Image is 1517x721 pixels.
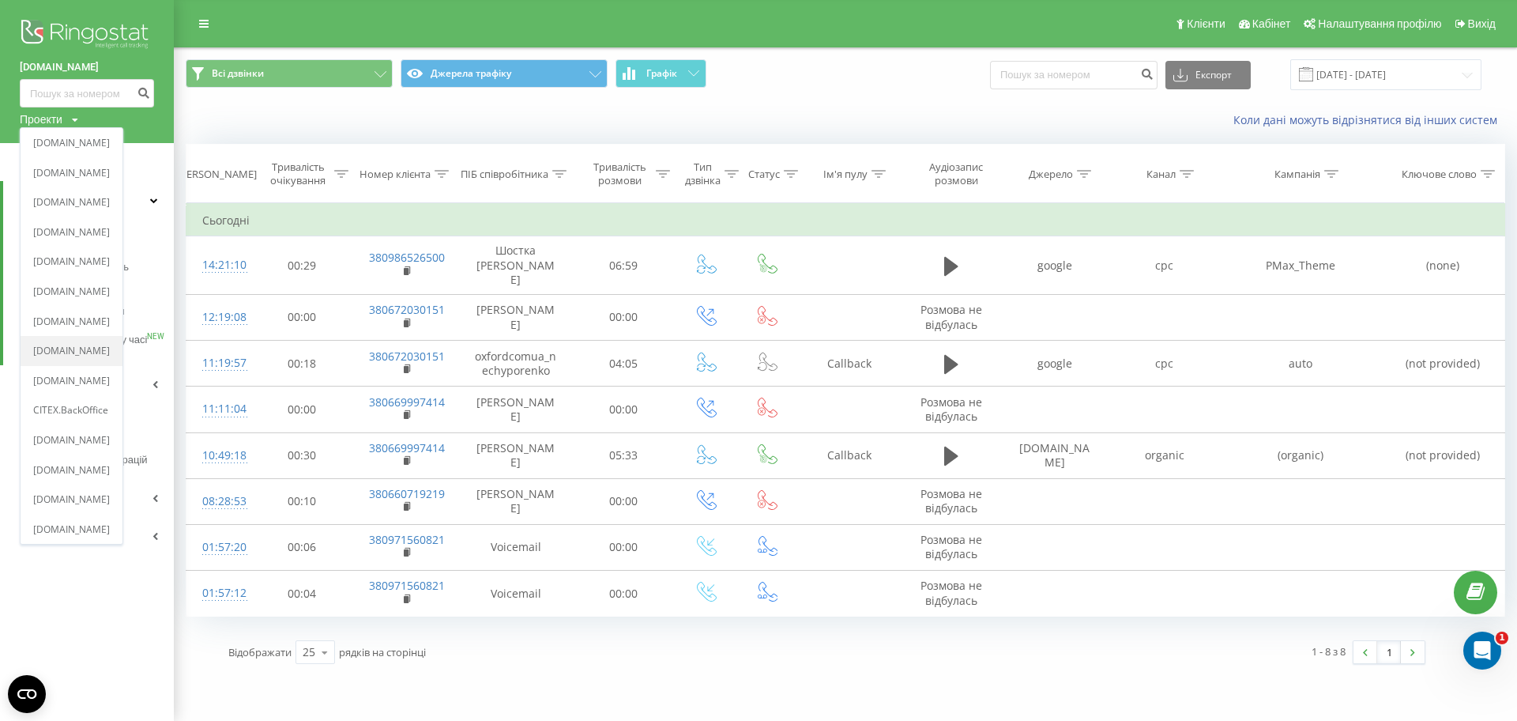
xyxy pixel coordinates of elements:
[251,478,353,524] td: 00:10
[186,59,393,88] button: Всі дзвінки
[251,341,353,387] td: 00:18
[459,432,573,478] td: [PERSON_NAME]
[1318,17,1441,30] span: Налаштування профілю
[33,285,110,298] a: [DOMAIN_NAME]
[1377,641,1401,663] a: 1
[369,250,445,265] a: 380986526500
[917,160,996,187] div: Аудіозапис розмови
[461,168,548,181] div: ПІБ співробітника
[999,341,1109,387] td: google
[920,486,982,515] span: Розмова не відбулась
[685,160,721,187] div: Тип дзвінка
[615,59,706,88] button: Графік
[459,294,573,340] td: [PERSON_NAME]
[3,181,174,219] a: Центр звернень
[1274,168,1320,181] div: Кампанія
[573,571,675,617] td: 00:00
[1233,112,1505,127] a: Коли дані можуть відрізнятися вiд інших систем
[1165,61,1251,89] button: Експорт
[251,524,353,570] td: 00:06
[33,137,110,149] a: [DOMAIN_NAME]
[8,675,46,713] button: Open CMP widget
[20,79,154,108] input: Пошук за номером
[587,160,653,187] div: Тривалість розмови
[265,160,331,187] div: Тривалість очікування
[990,61,1158,89] input: Пошук за номером
[369,349,445,364] a: 380672030151
[796,432,902,478] td: Callback
[1029,168,1073,181] div: Джерело
[646,68,677,79] span: Графік
[177,168,257,181] div: [PERSON_NAME]
[573,478,675,524] td: 00:00
[20,16,154,55] img: Ringostat logo
[251,236,353,295] td: 00:29
[1109,341,1219,387] td: cpc
[1312,644,1346,659] div: 1 - 8 з 8
[202,532,235,563] div: 01:57:20
[459,478,573,524] td: [PERSON_NAME]
[823,168,868,181] div: Ім'я пулу
[251,387,353,432] td: 00:00
[920,302,982,331] span: Розмова не відбулась
[359,168,431,181] div: Номер клієнта
[369,440,445,455] a: 380669997414
[33,523,110,536] a: [DOMAIN_NAME]
[401,59,608,88] button: Джерела трафіку
[202,394,235,425] div: 11:11:04
[1382,236,1504,295] td: (none)
[251,571,353,617] td: 00:04
[202,250,235,281] div: 14:21:10
[1382,432,1504,478] td: (not provided)
[251,294,353,340] td: 00:00
[459,236,573,295] td: Шостка [PERSON_NAME]
[369,578,445,593] a: 380971560821
[339,645,426,659] span: рядків на сторінці
[999,236,1109,295] td: google
[228,645,292,659] span: Відображати
[1496,632,1508,644] span: 1
[202,348,235,379] div: 11:19:57
[573,294,675,340] td: 00:00
[369,302,445,317] a: 380672030151
[33,434,110,447] a: [DOMAIN_NAME]
[459,387,573,432] td: [PERSON_NAME]
[33,345,110,358] a: [DOMAIN_NAME]
[33,375,110,387] a: [DOMAIN_NAME]
[1219,236,1382,295] td: PMax_Theme
[920,578,982,607] span: Розмова не відбулась
[251,432,353,478] td: 00:30
[573,432,675,478] td: 05:33
[303,644,315,660] div: 25
[1402,168,1477,181] div: Ключове слово
[20,59,154,75] a: [DOMAIN_NAME]
[202,486,235,517] div: 08:28:53
[920,532,982,561] span: Розмова не відбулась
[33,167,110,179] a: [DOMAIN_NAME]
[369,532,445,547] a: 380971560821
[573,236,675,295] td: 06:59
[459,341,573,387] td: oxfordcomua_nechyporenko
[33,494,110,507] a: [DOMAIN_NAME]
[573,524,675,570] td: 00:00
[33,315,110,328] a: [DOMAIN_NAME]
[459,571,573,617] td: Voicemail
[20,111,62,127] div: Проекти
[369,486,445,501] a: 380660719219
[920,394,982,424] span: Розмова не відбулась
[33,405,110,417] a: CITEX.BackOffice
[1109,432,1219,478] td: organic
[33,256,110,269] a: [DOMAIN_NAME]
[1219,341,1382,387] td: auto
[212,67,264,80] span: Всі дзвінки
[573,387,675,432] td: 00:00
[202,578,235,609] div: 01:57:12
[33,226,110,239] a: [DOMAIN_NAME]
[459,524,573,570] td: Voicemail
[1252,17,1291,30] span: Кабінет
[1468,17,1496,30] span: Вихід
[33,197,110,210] a: [DOMAIN_NAME]
[748,168,780,181] div: Статус
[1219,432,1382,478] td: (organic)
[1146,168,1176,181] div: Канал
